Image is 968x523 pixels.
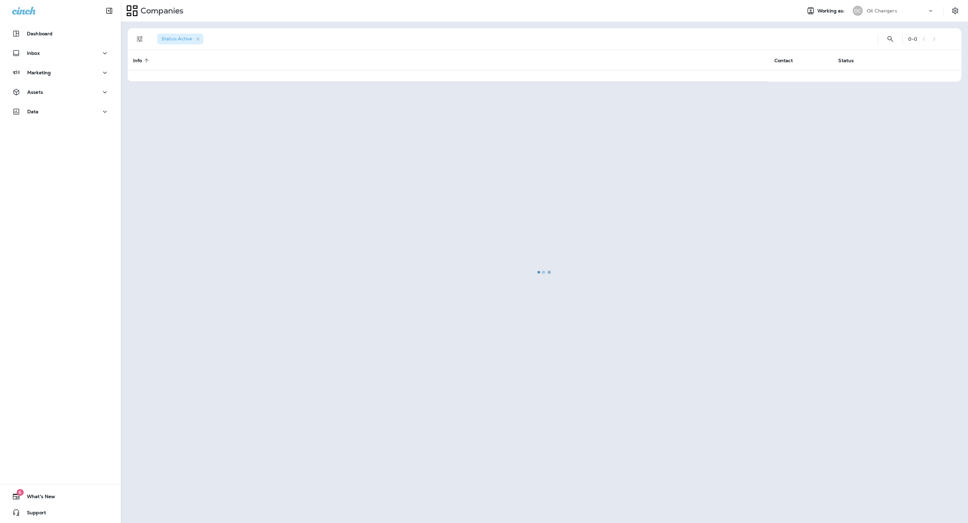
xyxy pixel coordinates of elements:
button: Assets [7,85,114,99]
p: Assets [27,89,43,95]
button: Inbox [7,46,114,60]
p: Data [27,109,39,114]
span: 6 [16,489,24,496]
p: Inbox [27,50,40,56]
p: Companies [138,6,184,16]
button: Marketing [7,66,114,79]
p: Oil Changers [867,8,897,13]
button: Collapse Sidebar [100,4,119,17]
p: Dashboard [27,31,52,36]
span: Support [20,510,46,518]
button: Data [7,105,114,118]
div: OC [853,6,863,16]
button: 6What's New [7,490,114,503]
button: Dashboard [7,27,114,40]
button: Settings [949,5,961,17]
span: What's New [20,494,55,502]
span: Working as: [817,8,846,14]
p: Marketing [27,70,51,75]
button: Support [7,506,114,519]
